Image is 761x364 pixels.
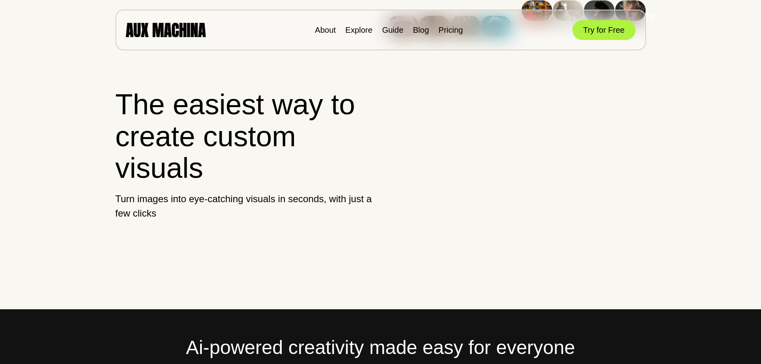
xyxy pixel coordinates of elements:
[413,26,429,34] a: Blog
[439,26,463,34] a: Pricing
[115,333,646,362] h2: Ai-powered creativity made easy for everyone
[346,26,373,34] a: Explore
[382,26,403,34] a: Guide
[572,20,636,40] button: Try for Free
[315,26,336,34] a: About
[115,89,374,184] h1: The easiest way to create custom visuals
[126,23,206,37] img: AUX MACHINA
[115,192,374,221] p: Turn images into eye-catching visuals in seconds, with just a few clicks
